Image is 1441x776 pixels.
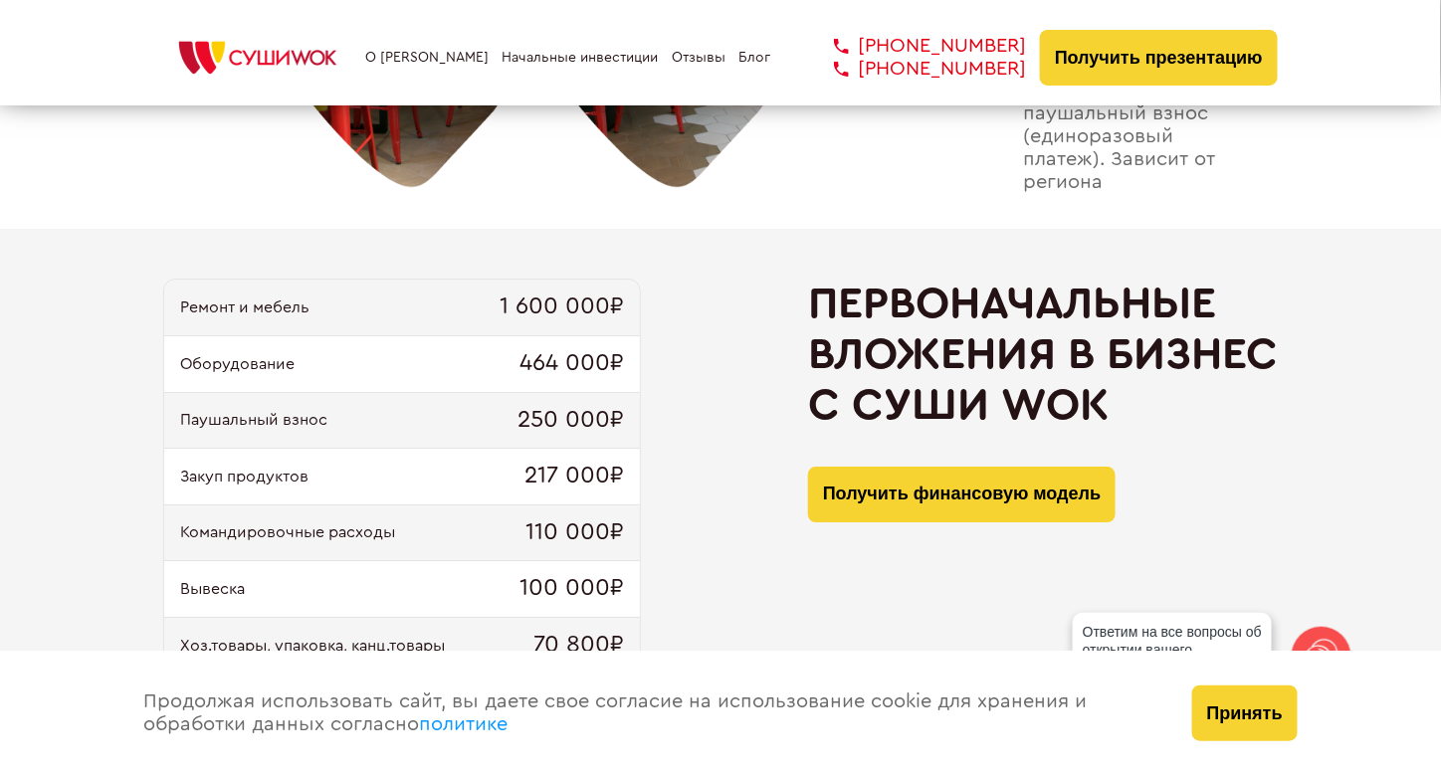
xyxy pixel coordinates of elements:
span: 250 000₽ [517,407,624,435]
a: Отзывы [672,50,725,66]
span: 1 600 000₽ [500,293,624,321]
span: 100 000₽ [519,575,624,603]
a: политике [419,714,508,734]
span: 464 000₽ [519,350,624,378]
span: Ремонт и мебель [180,298,309,316]
span: Закуп продуктов [180,468,309,485]
span: 217 000₽ [524,463,624,490]
a: Начальные инвестиции [503,50,659,66]
button: Получить финансовую модель [808,467,1116,522]
img: СУШИWOK [163,36,352,80]
a: [PHONE_NUMBER] [804,58,1027,81]
span: паушальный взнос (единоразовый платеж). Зависит от региона [1023,102,1278,194]
a: Блог [738,50,770,66]
span: Оборудование [180,355,295,373]
span: 70 800₽ [533,632,624,660]
button: Принять [1192,685,1298,741]
span: Хоз.товары, упаковка, канц.товары [180,637,445,655]
span: Командировочные расходы [180,523,395,541]
h2: Первоначальные вложения в бизнес с Суши Wok [808,279,1278,430]
div: Ответим на все вопросы об открытии вашего [PERSON_NAME]! [1073,613,1272,686]
span: 110 000₽ [525,519,624,547]
button: Получить презентацию [1040,30,1278,86]
div: Продолжая использовать сайт, вы даете свое согласие на использование cookie для хранения и обрабо... [123,651,1172,776]
span: Вывеска [180,580,245,598]
a: [PHONE_NUMBER] [804,35,1027,58]
a: О [PERSON_NAME] [365,50,489,66]
span: Паушальный взнос [180,411,327,429]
